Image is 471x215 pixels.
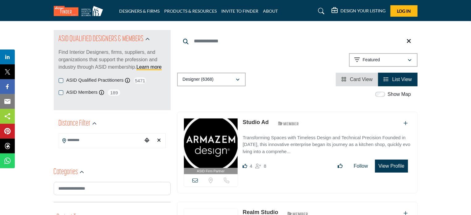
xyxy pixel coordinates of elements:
[119,8,160,14] a: DESIGNERS & FIRMS
[341,8,386,14] h5: DESIGN YOUR LISTING
[375,160,408,173] button: View Profile
[243,131,411,155] a: Transforming Spaces with Timeless Design and Technical Precision Founded in [DATE], this innovati...
[243,119,269,125] a: Studio Ad
[177,34,418,49] input: Search Keyword
[350,160,372,172] button: Follow
[384,77,412,82] a: View List
[54,182,171,195] input: Search Category
[256,162,266,170] div: Followers
[388,91,411,98] label: Show Map
[133,77,147,84] span: 5471
[263,8,278,14] a: ABOUT
[59,78,63,83] input: ASID Qualified Practitioners checkbox
[54,167,78,178] h2: Categories
[165,8,217,14] a: PRODUCTS & RESOURCES
[404,121,408,126] a: Add To List
[378,73,417,86] li: List View
[142,134,152,147] div: Choose your current location
[392,77,412,82] span: List View
[59,34,144,45] h2: ASID QUALIFIED DESIGNERS & MEMBERS
[66,77,124,84] label: ASID Qualified Practitioners
[397,8,411,14] span: Log In
[390,5,418,17] button: Log In
[250,163,252,169] span: 4
[349,53,418,67] button: Featured
[54,6,106,16] img: Site Logo
[59,118,91,129] h2: Distance Filter
[350,77,373,82] span: Card View
[66,89,98,96] label: ASID Members
[59,90,63,95] input: ASID Members checkbox
[312,6,328,16] a: Search
[197,169,225,174] span: ASID Firm Partner
[222,8,259,14] a: INVITE TO FINDER
[136,64,162,70] a: Learn more
[177,73,246,86] button: Designer (6368)
[243,118,269,127] p: Studio Ad
[275,120,302,127] img: ASID Members Badge Icon
[243,134,411,155] p: Transforming Spaces with Timeless Design and Technical Precision Founded in [DATE], this innovati...
[155,134,164,147] div: Clear search location
[363,57,380,63] p: Featured
[341,77,373,82] a: View Card
[334,160,347,172] button: Like listing
[183,76,214,83] p: Designer (6368)
[59,49,166,71] p: Find Interior Designers, firms, suppliers, and organizations that support the profession and indu...
[243,164,247,168] i: Likes
[332,7,386,15] div: DESIGN YOUR LISTING
[184,118,238,174] a: ASID Firm Partner
[184,118,238,168] img: Studio Ad
[264,163,266,169] span: 8
[59,134,142,146] input: Search Location
[336,73,378,86] li: Card View
[107,89,121,97] span: 189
